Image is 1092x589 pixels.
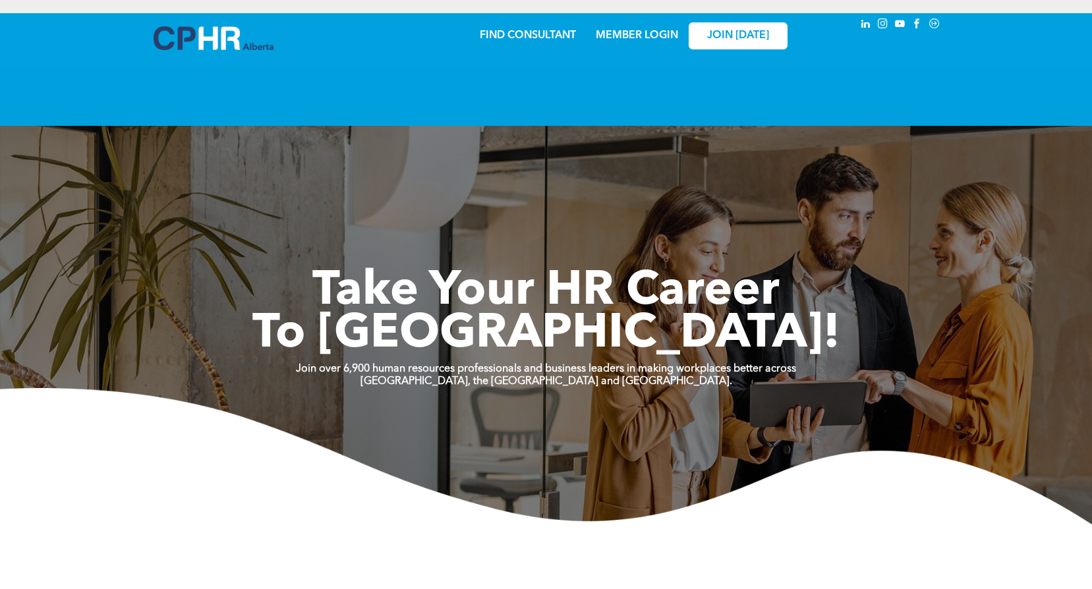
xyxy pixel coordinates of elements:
[876,16,890,34] a: instagram
[154,26,273,50] img: A blue and white logo for cp alberta
[859,16,873,34] a: linkedin
[296,364,796,374] strong: Join over 6,900 human resources professionals and business leaders in making workplaces better ac...
[707,30,769,42] span: JOIN [DATE]
[360,376,732,387] strong: [GEOGRAPHIC_DATA], the [GEOGRAPHIC_DATA] and [GEOGRAPHIC_DATA].
[252,311,840,358] span: To [GEOGRAPHIC_DATA]!
[910,16,925,34] a: facebook
[596,30,678,41] a: MEMBER LOGIN
[893,16,907,34] a: youtube
[927,16,942,34] a: Social network
[480,30,576,41] a: FIND CONSULTANT
[312,268,780,316] span: Take Your HR Career
[689,22,788,49] a: JOIN [DATE]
